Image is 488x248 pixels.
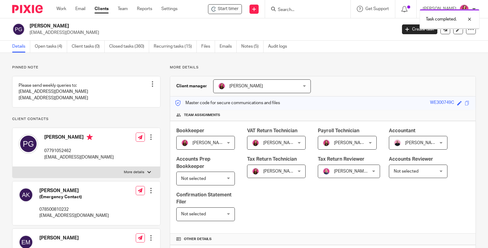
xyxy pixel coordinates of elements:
img: 21.png [252,168,259,175]
span: Other details [184,237,212,242]
span: Accountant [389,128,415,133]
div: Patrick Gardiner [208,4,242,14]
p: Pinned note [12,65,160,70]
span: Not selected [181,177,206,181]
img: Pixie [12,5,43,13]
span: [PERSON_NAME] [334,141,368,145]
img: svg%3E [19,134,38,154]
p: More details [170,65,476,70]
span: Tax Return Technician [247,157,297,162]
img: svg%3E [12,23,25,36]
div: WE300749C [430,100,454,107]
i: Primary [87,134,93,140]
h4: [PERSON_NAME] [39,188,109,194]
img: 21.png [181,139,188,147]
img: 17.png [323,139,330,147]
p: Task completed. [428,16,459,22]
img: 21.png [459,4,469,14]
a: Files [201,41,215,53]
h2: [PERSON_NAME] [30,23,320,29]
p: 078500810232 [39,206,109,213]
a: Recurring tasks (15) [154,41,197,53]
span: Tax Return Reviewer [318,157,364,162]
p: [EMAIL_ADDRESS][DOMAIN_NAME] [44,154,114,160]
img: Bio%20-%20Kemi%20.png [394,139,401,147]
span: Team assignments [184,113,220,118]
img: 21.png [218,82,225,90]
p: More details [124,170,144,175]
a: Work [56,6,66,12]
span: [PERSON_NAME] [263,141,297,145]
a: Closed tasks (360) [109,41,149,53]
p: [EMAIL_ADDRESS][DOMAIN_NAME] [39,213,109,219]
a: Reports [137,6,152,12]
a: Clients [95,6,109,12]
span: Accounts Reviewer [389,157,433,162]
a: Emails [220,41,237,53]
span: [PERSON_NAME] [405,141,439,145]
span: Not selected [181,212,206,216]
img: Cheryl%20Sharp%20FCCA.png [323,168,330,175]
a: Audit logs [268,41,292,53]
span: Not selected [394,169,418,173]
span: [PERSON_NAME] [263,169,297,173]
h5: (Emergency Contact) [39,194,109,200]
span: [PERSON_NAME] FCCA [334,169,380,173]
p: [EMAIL_ADDRESS][DOMAIN_NAME] [30,30,393,36]
h4: [PERSON_NAME] [39,235,109,241]
a: Email [75,6,85,12]
a: Notes (5) [241,41,264,53]
span: Confirmation Statement Filer [176,192,231,204]
a: Team [118,6,128,12]
span: [PERSON_NAME] [229,84,263,88]
p: Master code for secure communications and files [175,100,280,106]
span: [PERSON_NAME] [192,141,226,145]
a: Create task [402,24,437,34]
span: Accounts Prep Bookkeeper [176,157,210,169]
p: Client contacts [12,117,160,122]
span: Start timer [218,6,239,12]
a: Details [12,41,30,53]
span: Payroll Technician [318,128,359,133]
a: Client tasks (0) [72,41,105,53]
img: 21.png [252,139,259,147]
a: Settings [161,6,178,12]
img: svg%3E [19,188,33,202]
span: Bookkeeper [176,128,204,133]
span: VAT Return Technician [247,128,297,133]
h3: Client manager [176,83,207,89]
a: Open tasks (4) [35,41,67,53]
h4: [PERSON_NAME] [44,134,114,142]
p: 07791052462 [44,148,114,154]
